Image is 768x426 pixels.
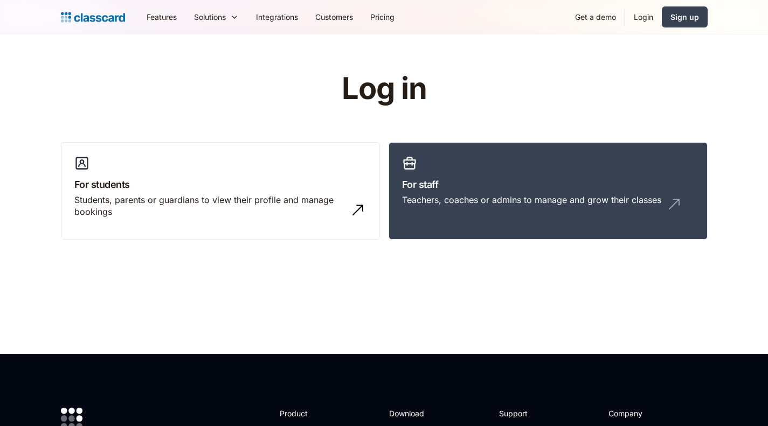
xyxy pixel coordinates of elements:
a: Features [138,5,185,29]
h3: For students [74,177,366,192]
a: Customers [307,5,362,29]
a: Login [625,5,662,29]
h2: Company [608,408,680,419]
h1: Log in [213,72,555,106]
a: Pricing [362,5,403,29]
div: Teachers, coaches or admins to manage and grow their classes [402,194,661,206]
div: Solutions [185,5,247,29]
h2: Product [280,408,337,419]
h3: For staff [402,177,694,192]
a: Integrations [247,5,307,29]
h2: Download [389,408,433,419]
a: home [61,10,125,25]
h2: Support [499,408,543,419]
a: For staffTeachers, coaches or admins to manage and grow their classes [389,142,708,240]
div: Students, parents or guardians to view their profile and manage bookings [74,194,345,218]
a: For studentsStudents, parents or guardians to view their profile and manage bookings [61,142,380,240]
div: Sign up [670,11,699,23]
div: Solutions [194,11,226,23]
a: Get a demo [566,5,625,29]
a: Sign up [662,6,708,27]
